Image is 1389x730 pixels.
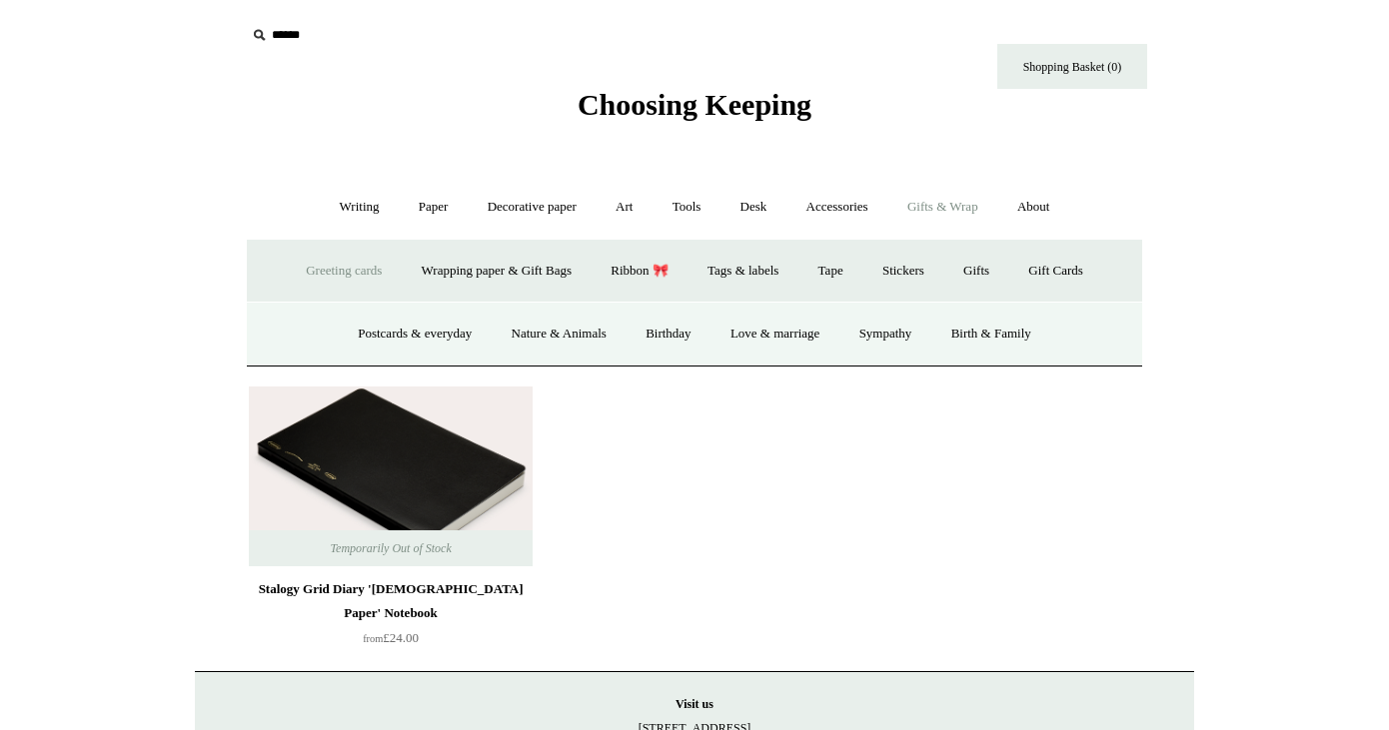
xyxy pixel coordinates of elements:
a: Birth & Family [933,308,1049,361]
a: Stickers [864,245,942,298]
a: Gifts [945,245,1007,298]
a: Paper [401,181,467,234]
a: Greeting cards [288,245,400,298]
a: Choosing Keeping [578,104,811,118]
a: Decorative paper [470,181,595,234]
a: Sympathy [841,308,930,361]
a: Writing [322,181,398,234]
a: Ribbon 🎀 [593,245,687,298]
a: Tools [655,181,719,234]
div: Stalogy Grid Diary '[DEMOGRAPHIC_DATA] Paper' Notebook [254,577,528,625]
a: Tags & labels [690,245,796,298]
a: Birthday [628,308,709,361]
a: Wrapping paper & Gift Bags [404,245,590,298]
span: Choosing Keeping [578,88,811,121]
a: Gifts & Wrap [889,181,996,234]
a: Gift Cards [1010,245,1101,298]
a: Art [598,181,651,234]
img: Stalogy Grid Diary 'Bible Paper' Notebook [249,386,533,566]
a: Desk [722,181,785,234]
a: Nature & Animals [494,308,625,361]
span: from [363,633,383,644]
a: Stalogy Grid Diary 'Bible Paper' Notebook Stalogy Grid Diary 'Bible Paper' Notebook Temporarily O... [249,386,533,566]
span: £24.00 [363,630,419,645]
a: Accessories [788,181,886,234]
span: Temporarily Out of Stock [310,530,471,566]
strong: Visit us [676,697,713,711]
a: Stalogy Grid Diary '[DEMOGRAPHIC_DATA] Paper' Notebook from£24.00 [249,577,533,659]
a: Tape [800,245,861,298]
a: Shopping Basket (0) [997,44,1147,89]
a: Love & marriage [712,308,838,361]
a: About [999,181,1068,234]
a: Postcards & everyday [340,308,490,361]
